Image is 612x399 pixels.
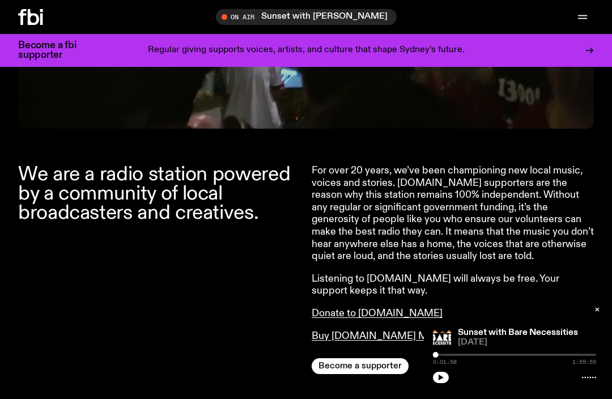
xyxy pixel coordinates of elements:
span: [DATE] [458,338,596,347]
a: Buy [DOMAIN_NAME] Merch [312,331,448,341]
img: Bare Necessities [433,329,451,347]
button: Become a supporter [312,358,409,374]
span: 1:59:59 [572,359,596,365]
h2: We are a radio station powered by a community of local broadcasters and creatives. [18,165,300,223]
span: 0:01:58 [433,359,457,365]
p: Listening to [DOMAIN_NAME] will always be free. Your support keeps it that way. [312,273,594,298]
p: Regular giving supports voices, artists, and culture that shape Sydney’s future. [148,45,465,56]
p: For over 20 years, we’ve been championing new local music, voices and stories. [DOMAIN_NAME] supp... [312,165,594,263]
button: On AirSunset with [PERSON_NAME] [216,9,397,25]
h3: Become a fbi supporter [18,41,91,60]
a: Donate to [DOMAIN_NAME] [312,308,443,319]
a: Sunset with Bare Necessities [458,328,578,337]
